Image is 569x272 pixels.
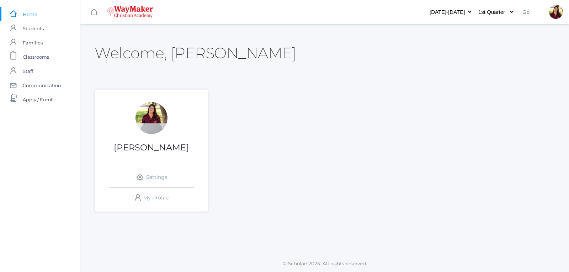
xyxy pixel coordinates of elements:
p: © Scholae 2025. All rights reserved. [80,260,569,267]
span: Classrooms [23,50,49,64]
span: Communication [23,78,61,92]
a: Settings [109,167,194,187]
h1: [PERSON_NAME] [95,143,208,152]
h2: Welcome, [PERSON_NAME] [95,45,296,61]
span: Home [23,7,37,21]
img: waymaker-logo-stack-white-1602f2b1af18da31a5905e9982d058868370996dac5278e84edea6dabf9a3315.png [107,6,153,18]
span: Families [23,36,43,50]
a: My Profile [109,188,194,208]
span: Staff [23,64,33,78]
span: Apply / Enroll [23,92,54,107]
span: Students [23,21,44,36]
input: Go [517,6,535,18]
div: Elizabeth Benzinger [135,102,167,134]
div: Elizabeth Benzinger [549,5,563,19]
